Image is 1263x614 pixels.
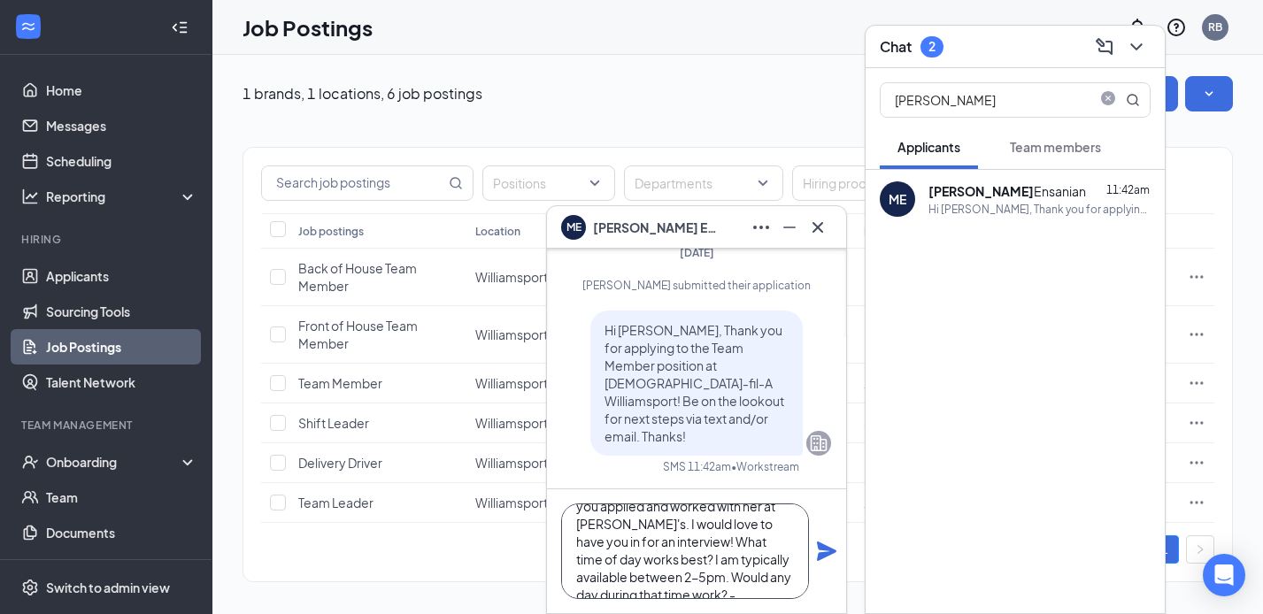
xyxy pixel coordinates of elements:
[1208,19,1222,35] div: RB
[21,418,194,433] div: Team Management
[46,258,197,294] a: Applicants
[928,202,1151,217] div: Hi [PERSON_NAME], Thank you for applying to the Team Member position at [DEMOGRAPHIC_DATA]-fil-A ...
[475,495,548,510] span: Williamsport
[19,18,37,35] svg: WorkstreamLogo
[663,459,731,474] div: SMS 11:42am
[897,139,960,155] span: Applicants
[449,176,463,190] svg: MagnifyingGlass
[21,188,39,205] svg: Analysis
[1200,85,1218,103] svg: SmallChevronDown
[751,217,772,238] svg: Ellipses
[605,322,784,444] span: Hi [PERSON_NAME], Thank you for applying to the Team Member position at [DEMOGRAPHIC_DATA]-fil-A ...
[1106,183,1150,196] span: 11:42am
[1188,326,1205,343] svg: Ellipses
[1185,76,1233,111] button: SmallChevronDown
[889,190,906,208] div: ME
[747,213,775,242] button: Ellipses
[243,84,482,104] p: 1 brands, 1 locations, 6 job postings
[561,503,809,599] textarea: Hi [PERSON_NAME]! [PERSON_NAME] just mentioned that you applied and worked with her at [PERSON_NA...
[466,249,596,306] td: Williamsport
[46,143,197,179] a: Scheduling
[855,213,984,249] th: In progress
[779,217,800,238] svg: Minimize
[298,224,364,239] div: Job postings
[864,495,871,510] span: 1
[881,83,1090,117] input: Search applicant
[475,326,548,342] span: Williamsport
[298,260,417,294] span: Back of House Team Member
[46,108,197,143] a: Messages
[46,515,197,550] a: Documents
[21,579,39,596] svg: Settings
[46,453,182,471] div: Onboarding
[298,318,418,351] span: Front of House Team Member
[816,541,837,562] svg: Plane
[1186,535,1214,564] button: right
[46,579,170,596] div: Switch to admin view
[46,188,198,205] div: Reporting
[466,483,596,523] td: Williamsport
[1188,454,1205,472] svg: Ellipses
[1188,494,1205,511] svg: Ellipses
[1188,268,1205,286] svg: Ellipses
[1126,36,1147,58] svg: ChevronDown
[1122,33,1151,61] button: ChevronDown
[466,364,596,403] td: Williamsport
[880,37,912,57] h3: Chat
[475,415,548,431] span: Williamsport
[298,495,374,510] span: Team Leader
[864,375,885,391] span: 173
[262,166,445,200] input: Search job postings
[1203,554,1245,596] div: Open Intercom Messenger
[1188,414,1205,432] svg: Ellipses
[562,278,831,293] div: [PERSON_NAME] submitted their application
[466,306,596,364] td: Williamsport
[298,455,382,471] span: Delivery Driver
[46,329,197,365] a: Job Postings
[46,365,197,400] a: Talent Network
[475,269,548,285] span: Williamsport
[928,183,1034,199] b: [PERSON_NAME]
[928,182,1086,200] div: Ensanian
[808,433,829,454] svg: Company
[807,217,828,238] svg: Cross
[1094,36,1115,58] svg: ComposeMessage
[731,459,799,474] span: • Workstream
[475,375,548,391] span: Williamsport
[243,12,373,42] h1: Job Postings
[775,213,804,242] button: Minimize
[466,403,596,443] td: Williamsport
[21,232,194,247] div: Hiring
[1127,17,1148,38] svg: Notifications
[46,480,197,515] a: Team
[46,294,197,329] a: Sourcing Tools
[46,73,197,108] a: Home
[475,224,520,239] div: Location
[171,19,189,36] svg: Collapse
[1195,544,1205,555] span: right
[1097,91,1119,109] span: close-circle
[46,550,197,586] a: SurveysCrown
[1166,17,1187,38] svg: QuestionInfo
[466,443,596,483] td: Williamsport
[928,39,936,54] div: 2
[864,415,878,431] span: 59
[1090,33,1119,61] button: ComposeMessage
[1186,535,1214,564] li: Next Page
[1188,374,1205,392] svg: Ellipses
[298,375,382,391] span: Team Member
[593,218,717,237] span: [PERSON_NAME] Ensanian
[21,453,39,471] svg: UserCheck
[475,455,548,471] span: Williamsport
[298,415,369,431] span: Shift Leader
[1097,91,1119,105] span: close-circle
[1126,93,1140,107] svg: MagnifyingGlass
[804,213,832,242] button: Cross
[680,246,714,259] span: [DATE]
[1010,139,1101,155] span: Team members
